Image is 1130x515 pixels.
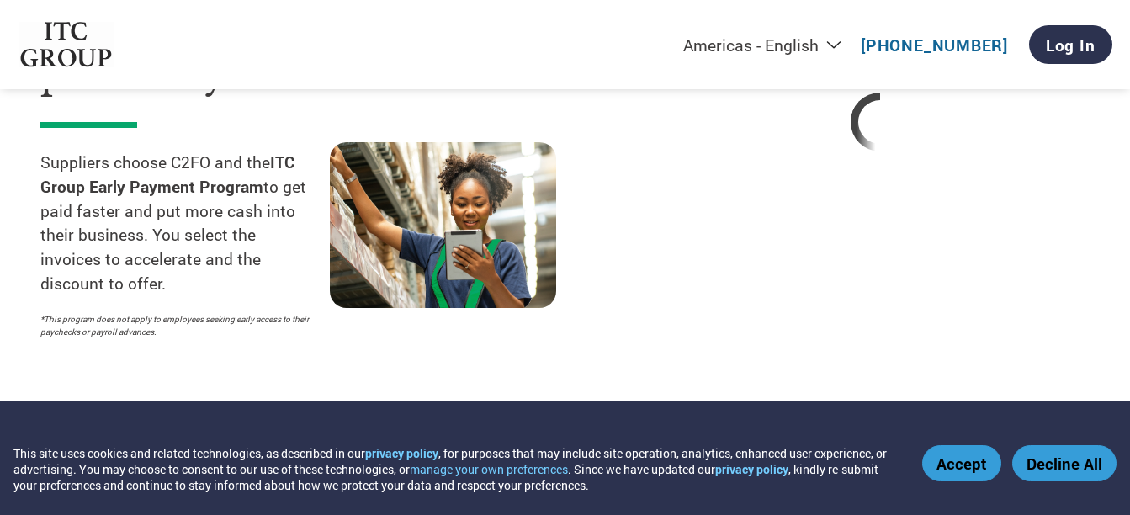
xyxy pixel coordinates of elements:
[19,22,114,68] img: ITC Group
[410,461,568,477] button: manage your own preferences
[13,445,898,493] div: This site uses cookies and related technologies, as described in our , for purposes that may incl...
[40,151,330,296] p: Suppliers choose C2FO and the to get paid faster and put more cash into their business. You selec...
[40,151,294,197] strong: ITC Group Early Payment Program
[1012,445,1117,481] button: Decline All
[922,445,1001,481] button: Accept
[365,445,438,461] a: privacy policy
[715,461,788,477] a: privacy policy
[330,142,556,308] img: supply chain worker
[40,313,313,338] p: *This program does not apply to employees seeking early access to their paychecks or payroll adva...
[861,35,1008,56] a: [PHONE_NUMBER]
[1029,25,1112,64] a: Log In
